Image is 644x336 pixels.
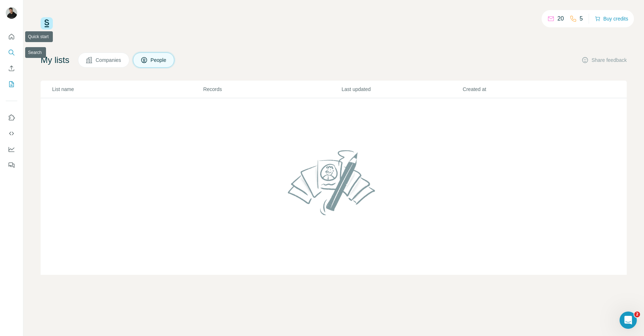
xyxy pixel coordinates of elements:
[557,14,564,23] p: 20
[6,30,17,43] button: Quick start
[6,159,17,172] button: Feedback
[581,56,627,64] button: Share feedback
[6,127,17,140] button: Use Surfe API
[342,86,462,93] p: Last updated
[580,14,583,23] p: 5
[634,312,640,317] span: 2
[595,14,628,24] button: Buy credits
[620,312,637,329] iframe: Intercom live chat
[41,17,53,29] img: Surfe Logo
[6,78,17,91] button: My lists
[463,86,583,93] p: Created at
[6,111,17,124] button: Use Surfe on LinkedIn
[6,7,17,19] img: Avatar
[285,144,383,221] img: No lists found
[203,86,341,93] p: Records
[6,143,17,156] button: Dashboard
[151,56,167,64] span: People
[6,62,17,75] button: Enrich CSV
[96,56,122,64] span: Companies
[52,86,202,93] p: List name
[6,46,17,59] button: Search
[41,54,69,66] h4: My lists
